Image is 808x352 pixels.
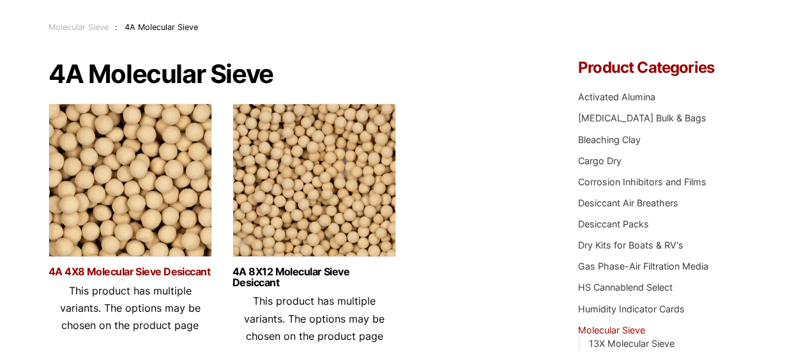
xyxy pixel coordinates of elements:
a: Dry Kits for Boats & RV's [578,240,683,250]
a: 13X Molecular Sieve [589,338,675,349]
a: Cargo Dry [578,155,621,166]
a: Molecular Sieve [578,325,645,335]
a: Desiccant Packs [578,218,649,229]
a: Desiccant Air Breathers [578,197,678,208]
a: 4A 8X12 Molecular Sieve Desiccant [232,266,396,288]
span: This product has multiple variants. The options may be chosen on the product page [244,295,385,342]
a: Bleaching Clay [578,134,641,145]
a: Corrosion Inhibitors and Films [578,176,706,187]
span: 4A Molecular Sieve [125,22,198,32]
a: 4A 4X8 Molecular Sieve Desiccant [49,266,212,277]
a: [MEDICAL_DATA] Bulk & Bags [578,112,706,123]
a: Humidity Indicator Cards [578,303,685,314]
a: Molecular Sieve [49,22,109,32]
a: Activated Alumina [578,91,655,102]
h1: 4A Molecular Sieve [49,60,543,88]
span: This product has multiple variants. The options may be chosen on the product page [60,284,201,332]
h4: Product Categories [578,60,759,75]
a: HS Cannablend Select [578,282,673,293]
a: Gas Phase-Air Filtration Media [578,261,708,272]
span: : [115,22,118,32]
